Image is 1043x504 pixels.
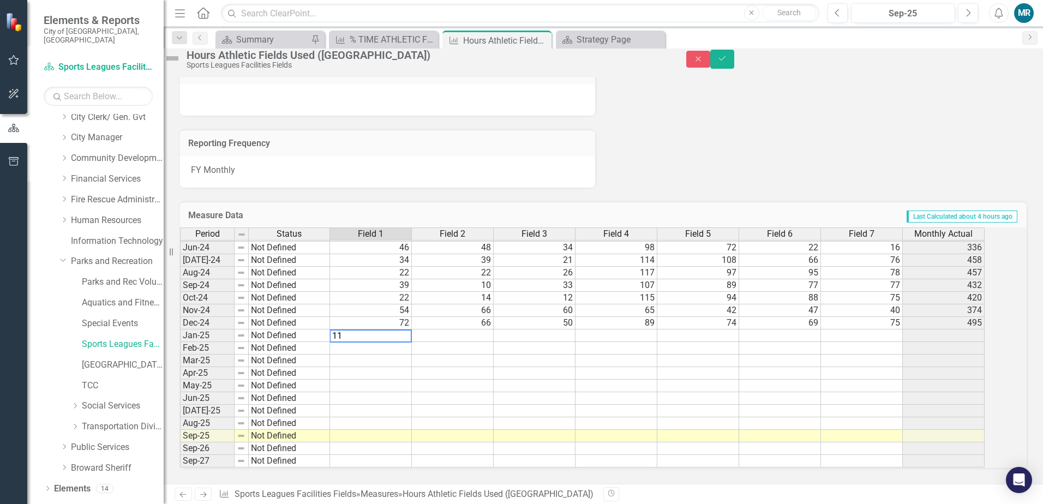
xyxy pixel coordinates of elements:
[187,49,664,61] div: Hours Athletic Fields Used ([GEOGRAPHIC_DATA])
[412,292,494,304] td: 14
[330,242,412,254] td: 46
[249,405,330,417] td: Not Defined
[851,3,955,23] button: Sep-25
[187,61,664,69] div: Sports Leagues Facilities Fields
[1006,467,1032,493] div: Open Intercom Messenger
[82,421,164,433] a: Transportation Division
[44,27,153,45] small: City of [GEOGRAPHIC_DATA], [GEOGRAPHIC_DATA]
[403,489,594,499] div: Hours Athletic Fields Used ([GEOGRAPHIC_DATA])
[180,317,235,329] td: Dec-24
[180,156,595,188] div: FY Monthly
[249,342,330,355] td: Not Defined
[249,355,330,367] td: Not Defined
[821,242,903,254] td: 16
[188,139,587,148] h3: Reporting Frequency
[237,444,245,453] img: 8DAGhfEEPCf229AAAAAElFTkSuQmCC
[903,279,985,292] td: 432
[412,267,494,279] td: 22
[1014,3,1034,23] button: MR
[180,392,235,405] td: Jun-25
[330,292,412,304] td: 22
[576,279,657,292] td: 107
[180,405,235,417] td: [DATE]-25
[54,483,91,495] a: Elements
[821,317,903,329] td: 75
[237,394,245,403] img: 8DAGhfEEPCf229AAAAAElFTkSuQmCC
[762,5,817,21] button: Search
[330,317,412,329] td: 72
[576,267,657,279] td: 117
[576,254,657,267] td: 114
[82,380,164,392] a: TCC
[180,417,235,430] td: Aug-25
[44,14,153,27] span: Elements & Reports
[821,292,903,304] td: 75
[277,229,302,239] span: Status
[236,33,308,46] div: Summary
[330,304,412,317] td: 54
[332,33,435,46] a: % TIME ATHLETIC FIELDS IN USE (Phoenix benchmark)
[249,442,330,455] td: Not Defined
[164,50,181,67] img: Not Defined
[463,34,549,47] div: Hours Athletic Fields Used ([GEOGRAPHIC_DATA])
[440,229,465,239] span: Field 2
[71,462,164,475] a: Broward Sheriff
[180,342,235,355] td: Feb-25
[249,292,330,304] td: Not Defined
[219,488,595,501] div: » »
[855,7,951,20] div: Sep-25
[71,152,164,165] a: Community Development
[82,276,164,289] a: Parks and Rec Volunteers
[71,173,164,185] a: Financial Services
[218,33,308,46] a: Summary
[237,419,245,428] img: 8DAGhfEEPCf229AAAAAElFTkSuQmCC
[249,430,330,442] td: Not Defined
[330,254,412,267] td: 34
[180,380,235,392] td: May-25
[657,304,739,317] td: 42
[180,279,235,292] td: Sep-24
[330,279,412,292] td: 39
[576,292,657,304] td: 115
[494,254,576,267] td: 21
[330,267,412,279] td: 22
[657,267,739,279] td: 97
[249,329,330,342] td: Not Defined
[237,293,245,302] img: 8DAGhfEEPCf229AAAAAElFTkSuQmCC
[195,229,220,239] span: Period
[180,430,235,442] td: Sep-25
[71,214,164,227] a: Human Resources
[739,254,821,267] td: 66
[5,13,25,32] img: ClearPoint Strategy
[685,229,711,239] span: Field 5
[412,242,494,254] td: 48
[180,329,235,342] td: Jan-25
[657,279,739,292] td: 89
[576,317,657,329] td: 89
[412,279,494,292] td: 10
[249,267,330,279] td: Not Defined
[82,359,164,371] a: [GEOGRAPHIC_DATA]
[559,33,662,46] a: Strategy Page
[180,254,235,267] td: [DATE]-24
[237,457,245,465] img: 8DAGhfEEPCf229AAAAAElFTkSuQmCC
[739,279,821,292] td: 77
[849,229,874,239] span: Field 7
[249,254,330,267] td: Not Defined
[249,304,330,317] td: Not Defined
[180,367,235,380] td: Apr-25
[821,279,903,292] td: 77
[237,331,245,340] img: 8DAGhfEEPCf229AAAAAElFTkSuQmCC
[412,304,494,317] td: 66
[821,254,903,267] td: 76
[914,229,973,239] span: Monthly Actual
[903,292,985,304] td: 420
[657,292,739,304] td: 94
[237,431,245,440] img: 8DAGhfEEPCf229AAAAAElFTkSuQmCC
[188,211,462,220] h3: Measure Data
[71,255,164,268] a: Parks and Recreation
[494,242,576,254] td: 34
[237,369,245,377] img: 8DAGhfEEPCf229AAAAAElFTkSuQmCC
[235,489,356,499] a: Sports Leagues Facilities Fields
